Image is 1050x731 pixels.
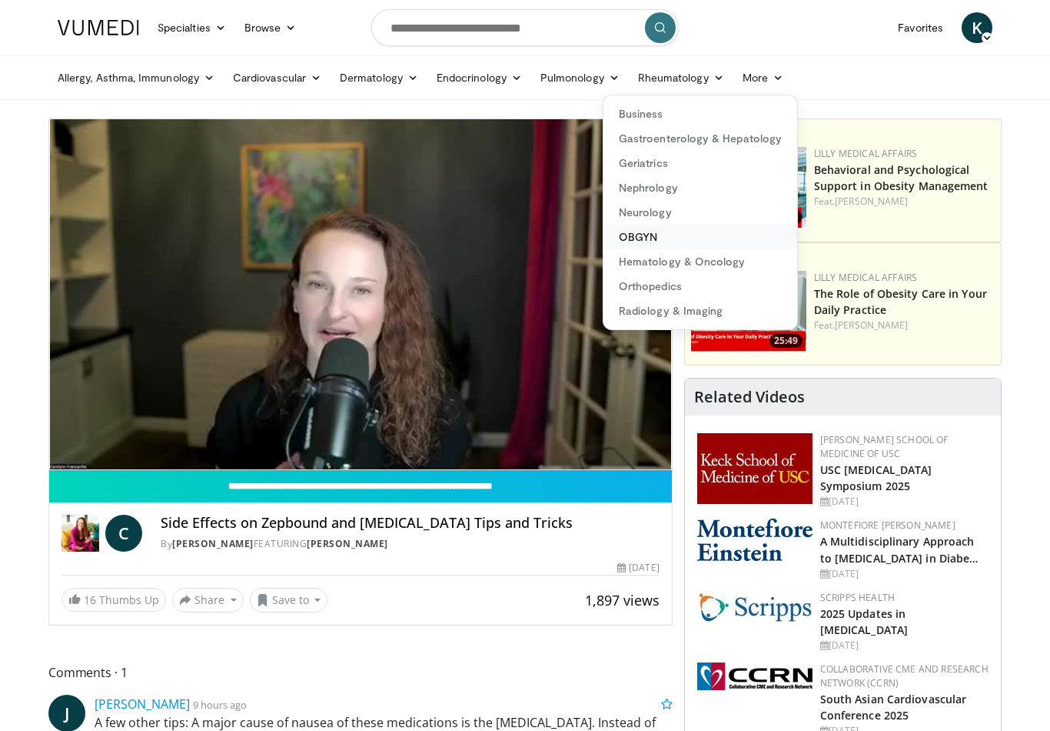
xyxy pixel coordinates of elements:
[95,696,190,713] a: [PERSON_NAME]
[48,62,224,93] a: Allergy, Asthma, Immunology
[889,12,952,43] a: Favorites
[820,534,979,565] a: A Multidisciplinary Approach to [MEDICAL_DATA] in Diabe…
[161,515,659,532] h4: Side Effects on Zepbound and [MEDICAL_DATA] Tips and Tricks
[371,9,679,46] input: Search topics, interventions
[820,462,932,493] a: USC [MEDICAL_DATA] Symposium 2025
[193,698,247,712] small: 9 hours ago
[61,588,166,612] a: 16 Thumbs Up
[697,591,812,623] img: c9f2b0b7-b02a-4276-a72a-b0cbb4230bc1.jpg.150x105_q85_autocrop_double_scale_upscale_version-0.2.jpg
[820,606,908,637] a: 2025 Updates in [MEDICAL_DATA]
[814,162,989,193] a: Behavioral and Psychological Support in Obesity Management
[603,102,797,126] a: Business
[603,151,797,175] a: Geriatrics
[697,519,812,561] img: b0142b4c-93a1-4b58-8f91-5265c282693c.png.150x105_q85_autocrop_double_scale_upscale_version-0.2.png
[84,592,96,607] span: 16
[49,119,672,470] video-js: Video Player
[820,692,967,723] a: South Asian Cardiovascular Conference 2025
[814,195,995,209] div: Feat.
[820,433,949,460] a: [PERSON_NAME] School of Medicine of USC
[224,62,331,93] a: Cardiovascular
[814,147,918,160] a: Lilly Medical Affairs
[148,12,235,43] a: Specialties
[603,200,797,225] a: Neurology
[603,249,797,274] a: Hematology & Oncology
[603,126,797,151] a: Gastroenterology & Hepatology
[820,663,989,689] a: Collaborative CME and Research Network (CCRN)
[331,62,427,93] a: Dermatology
[105,515,142,552] a: C
[307,537,388,550] a: [PERSON_NAME]
[697,433,812,504] img: 7b941f1f-d101-407a-8bfa-07bd47db01ba.png.150x105_q85_autocrop_double_scale_upscale_version-0.2.jpg
[769,334,802,348] span: 25:49
[617,561,659,575] div: [DATE]
[61,515,99,552] img: Dr. Carolynn Francavilla
[814,319,995,332] div: Feat.
[161,537,659,551] div: By FEATURING
[172,537,254,550] a: [PERSON_NAME]
[733,62,792,93] a: More
[531,62,629,93] a: Pulmonology
[962,12,992,43] a: K
[820,591,895,604] a: Scripps Health
[820,639,989,653] div: [DATE]
[48,663,673,683] span: Comments 1
[603,225,797,249] a: OBGYN
[603,299,797,323] a: Radiology & Imaging
[697,663,812,690] img: a04ee3ba-8487-4636-b0fb-5e8d268f3737.png.150x105_q85_autocrop_double_scale_upscale_version-0.2.png
[603,175,797,200] a: Nephrology
[58,20,139,35] img: VuMedi Logo
[820,495,989,509] div: [DATE]
[585,591,660,609] span: 1,897 views
[172,588,244,613] button: Share
[814,271,918,284] a: Lilly Medical Affairs
[814,286,987,317] a: The Role of Obesity Care in Your Daily Practice
[820,519,955,532] a: Montefiore [PERSON_NAME]
[629,62,733,93] a: Rheumatology
[694,388,805,406] h4: Related Videos
[820,567,989,581] div: [DATE]
[427,62,531,93] a: Endocrinology
[835,195,908,208] a: [PERSON_NAME]
[835,319,908,332] a: [PERSON_NAME]
[250,588,328,613] button: Save to
[603,274,797,299] a: Orthopedics
[235,12,306,43] a: Browse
